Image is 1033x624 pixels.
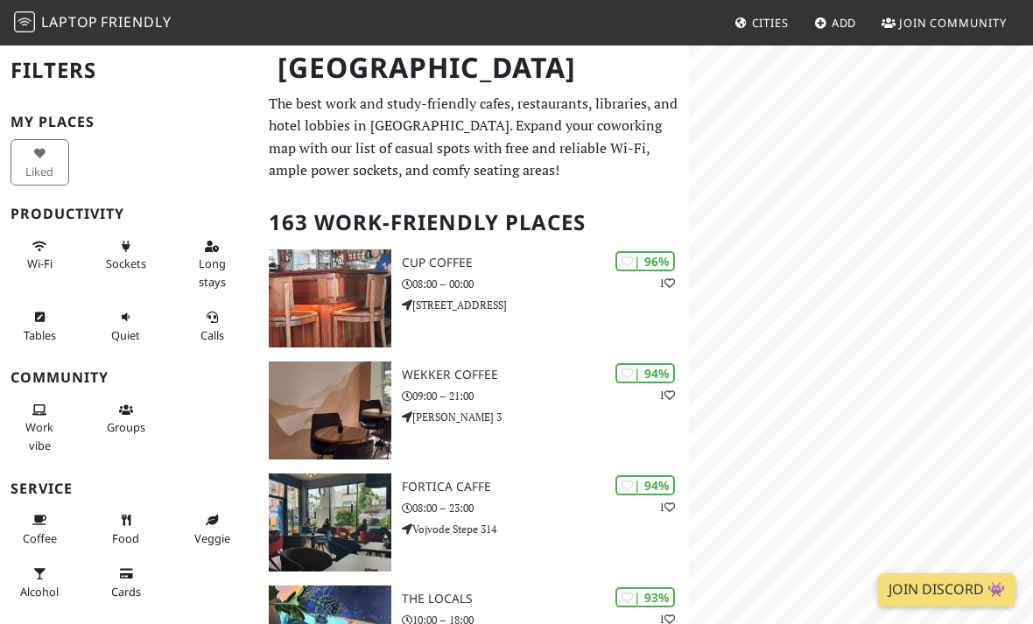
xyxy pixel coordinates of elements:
[269,93,678,182] p: The best work and study-friendly cafes, restaurants, libraries, and hotel lobbies in [GEOGRAPHIC_...
[402,480,689,494] h3: Fortica caffe
[27,256,53,271] span: Stable Wi-Fi
[111,327,140,343] span: Quiet
[269,473,391,571] img: Fortica caffe
[107,419,145,435] span: Group tables
[402,521,689,537] p: Vojvode Stepe 314
[11,206,248,222] h3: Productivity
[25,419,53,452] span: People working
[11,506,69,552] button: Coffee
[23,530,57,546] span: Coffee
[807,7,864,39] a: Add
[11,303,69,349] button: Tables
[199,256,226,289] span: Long stays
[106,256,146,271] span: Power sockets
[194,530,230,546] span: Veggie
[112,530,139,546] span: Food
[96,396,155,442] button: Groups
[11,480,248,497] h3: Service
[615,251,675,271] div: | 96%
[183,506,242,552] button: Veggie
[269,249,391,347] img: Cup Coffee
[11,114,248,130] h3: My Places
[402,388,689,404] p: 09:00 – 21:00
[659,275,675,291] p: 1
[24,327,56,343] span: Work-friendly tables
[20,584,59,599] span: Alcohol
[269,196,678,249] h2: 163 Work-Friendly Places
[402,409,689,425] p: [PERSON_NAME] 3
[183,303,242,349] button: Calls
[878,573,1015,606] a: Join Discord 👾
[41,12,98,32] span: Laptop
[264,44,685,92] h1: [GEOGRAPHIC_DATA]
[258,473,689,571] a: Fortica caffe | 94% 1 Fortica caffe 08:00 – 23:00 Vojvode Stepe 314
[11,369,248,386] h3: Community
[659,499,675,515] p: 1
[402,592,689,606] h3: The Locals
[258,249,689,347] a: Cup Coffee | 96% 1 Cup Coffee 08:00 – 00:00 [STREET_ADDRESS]
[832,15,857,31] span: Add
[615,475,675,495] div: | 94%
[200,327,224,343] span: Video/audio calls
[752,15,789,31] span: Cities
[96,559,155,606] button: Cards
[11,44,248,97] h2: Filters
[11,232,69,278] button: Wi-Fi
[11,396,69,459] button: Work vibe
[101,12,171,32] span: Friendly
[11,559,69,606] button: Alcohol
[875,7,1014,39] a: Join Community
[269,361,391,459] img: Wekker Coffee
[402,368,689,382] h3: Wekker Coffee
[615,587,675,607] div: | 93%
[14,8,172,39] a: LaptopFriendly LaptopFriendly
[96,232,155,278] button: Sockets
[727,7,796,39] a: Cities
[402,500,689,516] p: 08:00 – 23:00
[14,11,35,32] img: LaptopFriendly
[96,506,155,552] button: Food
[899,15,1007,31] span: Join Community
[183,232,242,296] button: Long stays
[659,387,675,403] p: 1
[96,303,155,349] button: Quiet
[402,256,689,270] h3: Cup Coffee
[402,276,689,292] p: 08:00 – 00:00
[111,584,141,599] span: Credit cards
[615,363,675,383] div: | 94%
[402,297,689,313] p: [STREET_ADDRESS]
[258,361,689,459] a: Wekker Coffee | 94% 1 Wekker Coffee 09:00 – 21:00 [PERSON_NAME] 3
